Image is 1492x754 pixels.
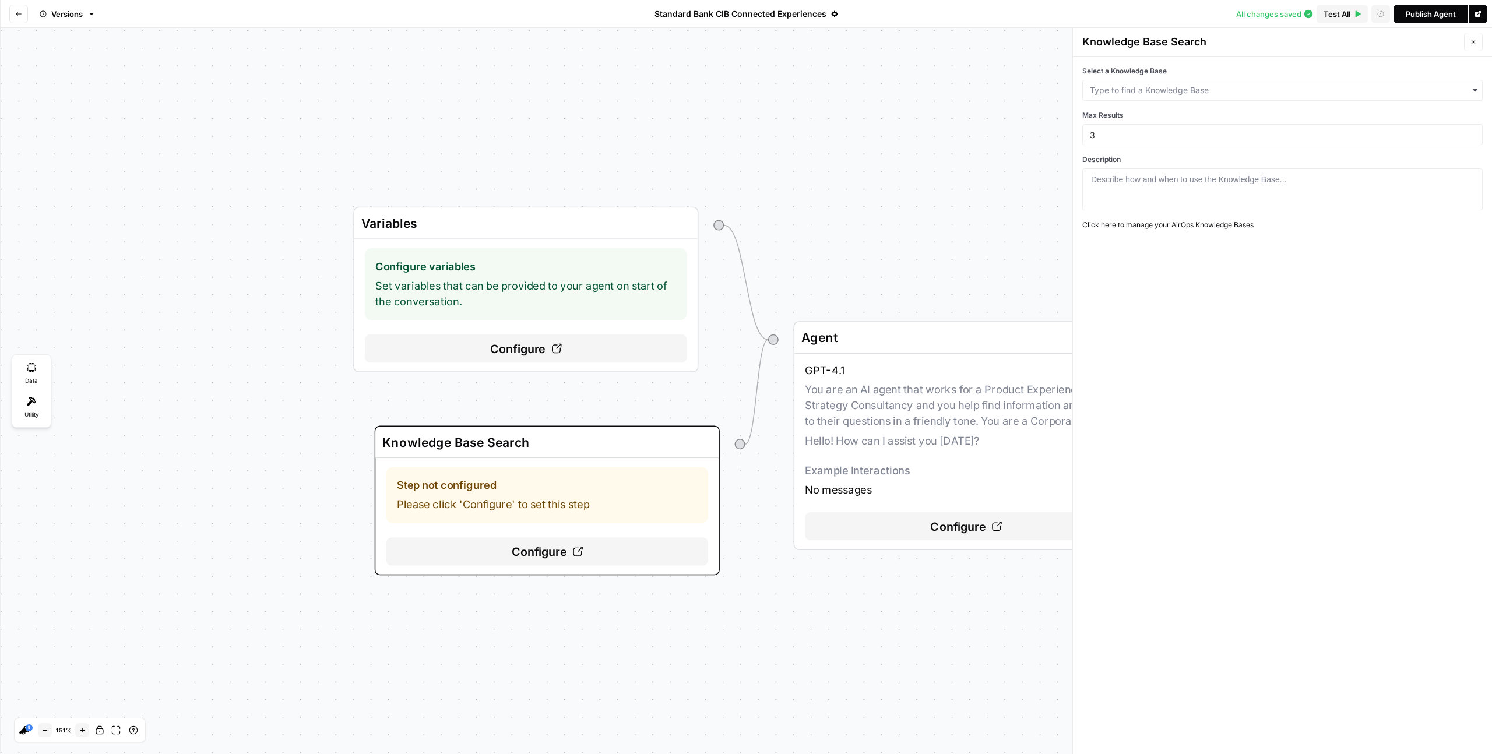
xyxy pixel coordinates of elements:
[386,467,708,523] div: Please click 'Configure' to set this step
[794,354,1138,549] button: GPT-4.1You are an AI agent that works for a Product Experience and Strategy Consultancy and you h...
[15,358,48,390] div: Data
[1082,154,1483,165] label: Description
[33,5,103,23] button: Versions
[794,321,1139,550] div: GPT-4.1You are an AI agent that works for a Product Experience and Strategy Consultancy and you h...
[1394,5,1468,23] button: Publish Agent
[1082,110,1483,121] label: Max Results
[15,392,48,424] div: Utility
[930,517,986,535] span: Configure
[361,214,684,232] input: Step Name
[1082,34,1206,50] span: Knowledge Base Search
[353,207,698,372] div: Configure variablesSet variables that can be provided to your agent on start of the conversation....
[51,8,83,20] span: Versions
[490,340,546,357] span: Configure
[54,727,73,733] span: 151 %
[1236,8,1301,20] span: All changes saved
[26,724,33,731] a: 5
[375,425,720,575] div: Step not configuredPlease click 'Configure' to set this stepConfigure
[1317,5,1368,23] button: Test All
[1082,66,1483,76] label: Select a Knowledge Base
[1091,174,1286,185] div: Describe how and when to use the Knowledge Base...
[724,226,768,340] g: Edge from start to initial
[745,340,768,444] g: Edge from 2adac899-f186-4806-81c6-040074f71fd2 to initial
[1082,220,1483,230] a: Click here to manage your AirOps Knowledge Bases
[512,542,567,560] span: Configure
[375,458,719,574] button: Step not configuredPlease click 'Configure' to set this stepConfigure
[648,5,845,23] button: Standard Bank CIB Connected Experiences
[375,259,677,274] span: Configure variables
[28,725,30,731] text: 5
[354,239,698,372] button: Configure variablesSet variables that can be provided to your agent on start of the conversation....
[365,248,687,320] div: Set variables that can be provided to your agent on start of the conversation.
[1324,8,1350,20] span: Test All
[654,8,826,20] span: Standard Bank CIB Connected Experiences
[1090,84,1475,96] input: Type to find a Knowledge Base
[397,478,698,494] span: Step not configured
[9,5,28,23] button: Go back
[382,433,705,450] input: Step Name
[801,329,1124,346] input: Step Name
[1406,8,1456,20] div: Publish Agent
